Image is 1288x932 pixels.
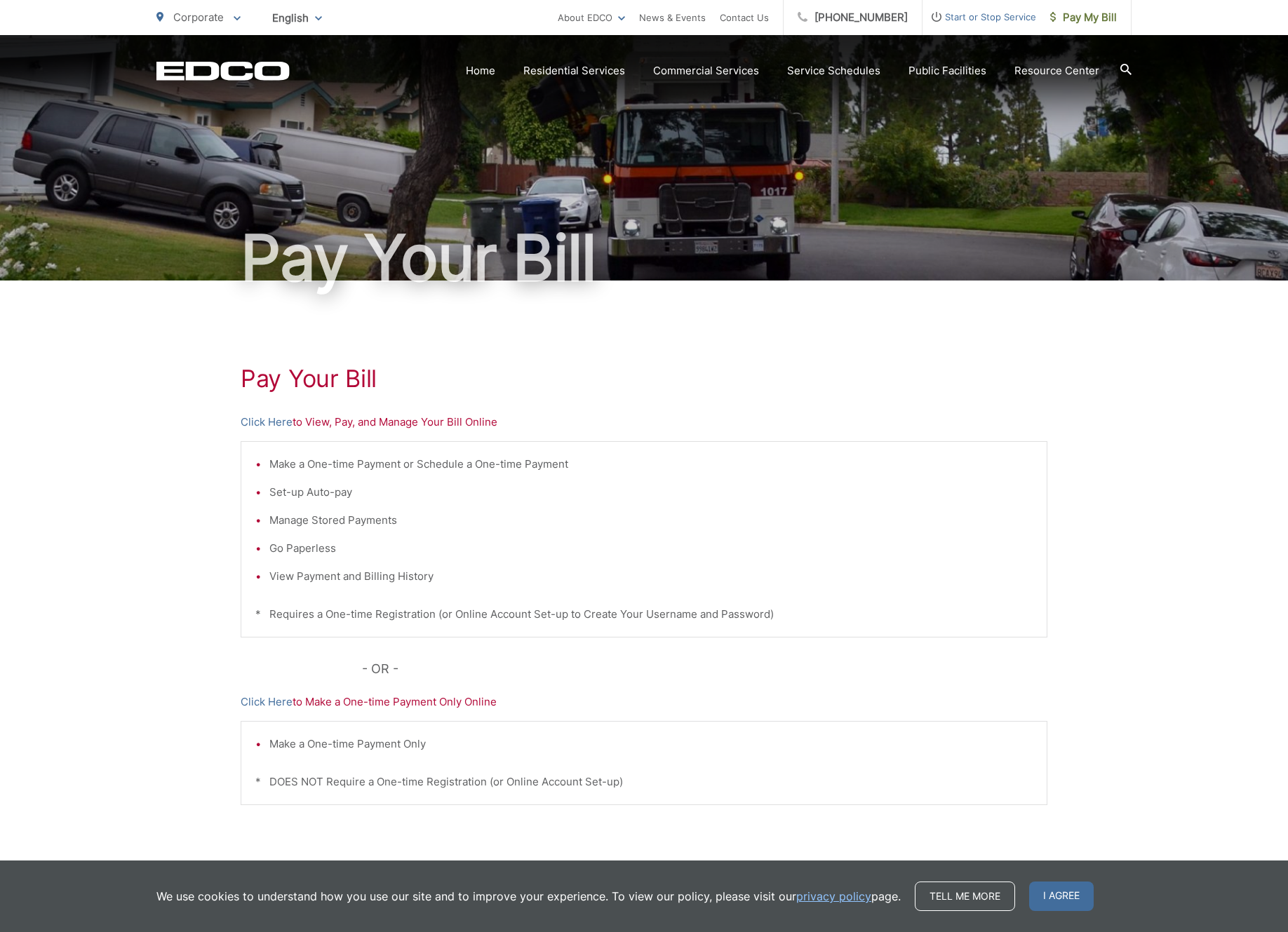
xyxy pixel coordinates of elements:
a: Commercial Services [653,62,759,79]
p: * DOES NOT Require a One-time Registration (or Online Account Set-up) [255,774,1033,790]
a: Tell me more [915,882,1015,911]
a: EDCD logo. Return to the homepage. [156,61,290,81]
a: Resource Center [1014,62,1099,79]
a: privacy policy [796,888,871,905]
span: Pay My Bill [1050,9,1117,26]
a: Click Here [241,414,293,431]
span: English [262,6,333,30]
a: Public Facilities [908,62,986,79]
a: Service Schedules [787,62,880,79]
li: Go Paperless [269,540,1033,557]
a: About EDCO [558,9,625,26]
p: to View, Pay, and Manage Your Bill Online [241,414,1047,431]
p: We use cookies to understand how you use our site and to improve your experience. To view our pol... [156,888,901,905]
a: Contact Us [720,9,769,26]
p: - OR - [362,659,1048,680]
p: * Requires a One-time Registration (or Online Account Set-up to Create Your Username and Password) [255,606,1033,623]
li: Manage Stored Payments [269,512,1033,529]
a: Residential Services [523,62,625,79]
li: Set-up Auto-pay [269,484,1033,501]
a: Click Here [241,694,293,710]
span: Corporate [173,11,224,24]
li: Make a One-time Payment or Schedule a One-time Payment [269,456,1033,473]
p: to Make a One-time Payment Only Online [241,694,1047,710]
a: News & Events [639,9,706,26]
span: I agree [1029,882,1094,911]
li: Make a One-time Payment Only [269,736,1033,752]
a: Home [466,62,495,79]
h1: Pay Your Bill [156,223,1132,293]
li: View Payment and Billing History [269,568,1033,585]
h1: Pay Your Bill [241,365,1047,393]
